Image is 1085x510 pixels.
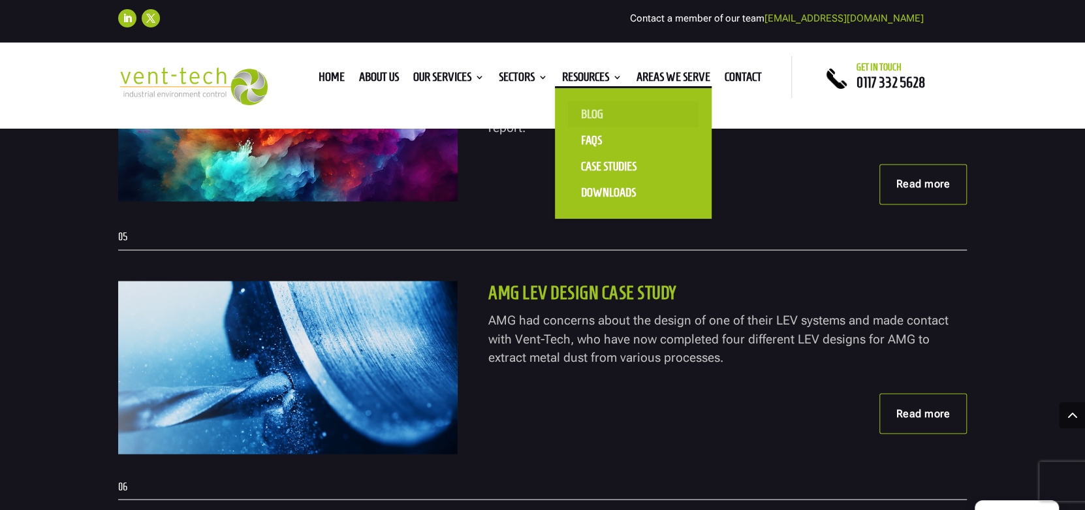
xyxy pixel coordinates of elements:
a: Areas We Serve [637,72,710,87]
a: Blog [568,101,699,127]
img: 2023-09-27T08_35_16.549ZVENT-TECH---Clear-background [118,67,268,106]
a: Our Services [413,72,484,87]
span: Get in touch [857,62,902,72]
p: 06 [118,481,967,492]
a: Follow on X [142,9,160,27]
a: Home [319,72,345,87]
a: 0117 332 5628 [857,74,925,90]
a: Contact [725,72,762,87]
a: Downloads [568,180,699,206]
a: FAQS [568,127,699,153]
p: 05 [118,232,967,242]
a: Follow on LinkedIn [118,9,136,27]
span: Contact a member of our team [630,12,924,24]
a: About us [359,72,399,87]
a: Sectors [499,72,548,87]
a: Resources [562,72,622,87]
span: AMG had concerns about the design of one of their LEV systems and made contact with Vent-Tech, wh... [488,312,949,364]
a: Read more [879,164,967,204]
a: Case Studies [568,153,699,180]
a: Read more [879,393,967,434]
img: Vent-Tech-Banner-1920-618-home [118,281,458,454]
strong: AMG LEV Design Case Study [488,282,676,302]
a: [EMAIL_ADDRESS][DOMAIN_NAME] [764,12,924,24]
